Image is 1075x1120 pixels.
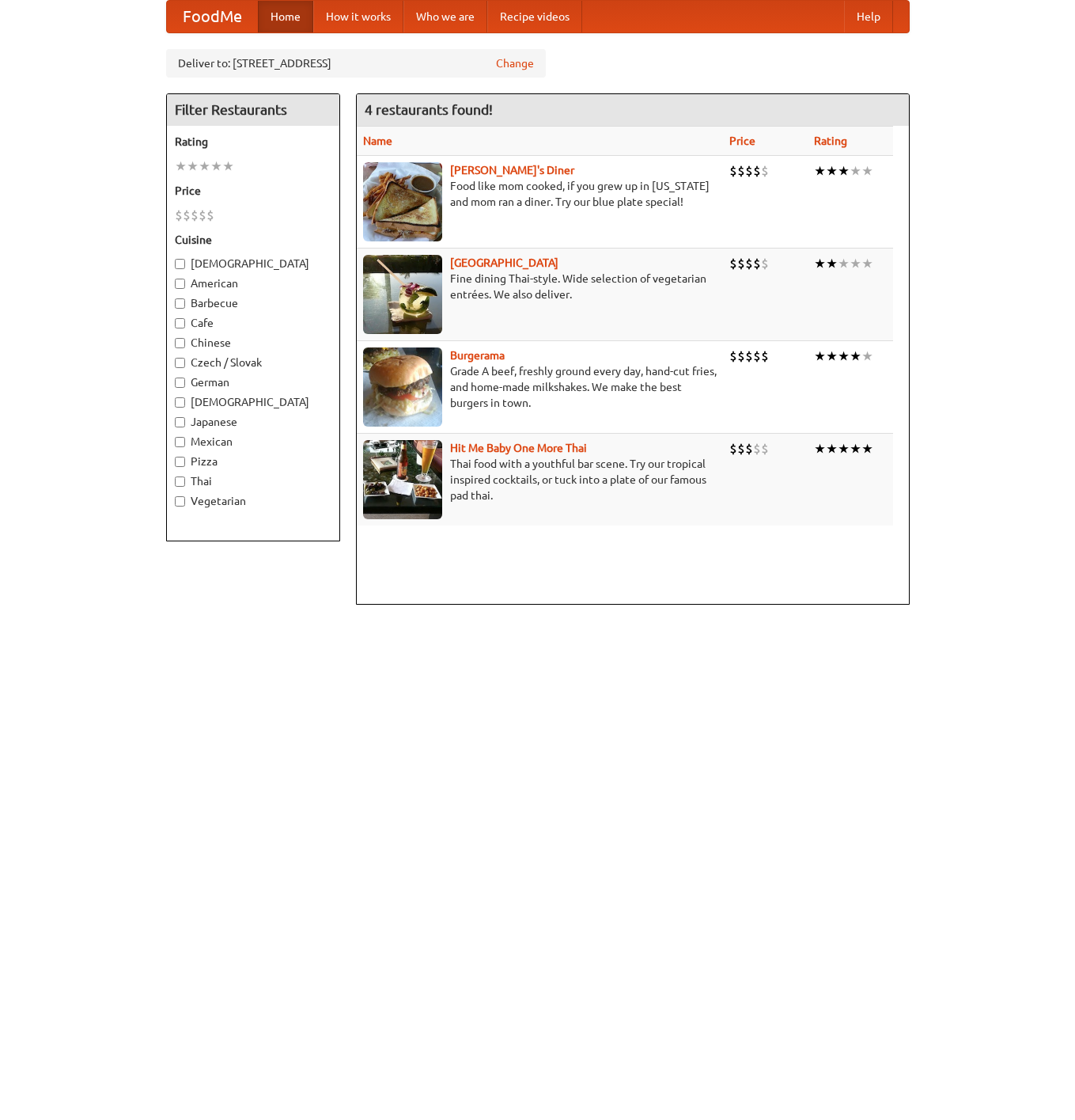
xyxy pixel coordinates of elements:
[496,55,534,71] a: Change
[363,255,442,334] img: satay.jpg
[814,347,826,365] li: ★
[175,434,331,450] label: Mexican
[175,496,185,507] input: Vegetarian
[175,158,187,175] li: ★
[814,255,826,272] li: ★
[187,158,199,175] li: ★
[363,363,717,411] p: Grade A beef, freshly ground every day, hand-cut fries, and home-made milkshakes. We make the bes...
[363,440,442,519] img: babythai.jpg
[210,158,222,175] li: ★
[838,347,850,365] li: ★
[850,347,861,365] li: ★
[175,279,185,289] input: American
[183,207,191,224] li: $
[175,134,331,150] h5: Rating
[363,162,442,241] img: sallys.jpg
[814,440,826,457] li: ★
[175,493,331,509] label: Vegetarian
[729,162,737,180] li: $
[753,440,761,457] li: $
[450,164,574,177] a: [PERSON_NAME]'s Diner
[826,255,838,272] li: ★
[814,162,826,180] li: ★
[363,456,717,503] p: Thai food with a youthful bar scene. Try our tropical inspired cocktails, or tuck into a plate of...
[199,207,206,224] li: $
[737,162,745,180] li: $
[403,1,487,32] a: Who we are
[175,378,185,388] input: German
[175,454,331,469] label: Pizza
[175,295,331,311] label: Barbecue
[313,1,403,32] a: How it works
[175,318,185,328] input: Cafe
[826,440,838,457] li: ★
[167,94,339,126] h4: Filter Restaurants
[761,440,769,457] li: $
[729,440,737,457] li: $
[175,315,331,331] label: Cafe
[450,349,505,362] a: Burgerama
[753,347,761,365] li: $
[487,1,582,32] a: Recipe videos
[363,135,392,147] a: Name
[175,417,185,427] input: Japanese
[175,394,331,410] label: [DEMOGRAPHIC_DATA]
[753,162,761,180] li: $
[737,440,745,457] li: $
[850,162,861,180] li: ★
[761,347,769,365] li: $
[175,397,185,408] input: [DEMOGRAPHIC_DATA]
[175,207,183,224] li: $
[191,207,199,224] li: $
[737,255,745,272] li: $
[258,1,313,32] a: Home
[850,440,861,457] li: ★
[745,440,753,457] li: $
[761,162,769,180] li: $
[175,275,331,291] label: American
[745,255,753,272] li: $
[450,442,587,454] a: Hit Me Baby One More Thai
[175,259,185,269] input: [DEMOGRAPHIC_DATA]
[850,255,861,272] li: ★
[363,347,442,427] img: burgerama.jpg
[175,256,331,271] label: [DEMOGRAPHIC_DATA]
[737,347,745,365] li: $
[450,256,558,269] a: [GEOGRAPHIC_DATA]
[844,1,893,32] a: Help
[175,473,331,489] label: Thai
[745,162,753,180] li: $
[753,255,761,272] li: $
[745,347,753,365] li: $
[175,358,185,368] input: Czech / Slovak
[826,162,838,180] li: ★
[175,355,331,370] label: Czech / Slovak
[175,298,185,309] input: Barbecue
[838,162,850,180] li: ★
[861,440,873,457] li: ★
[814,135,847,147] a: Rating
[363,178,717,210] p: Food like mom cooked, if you grew up in [US_STATE] and mom ran a diner. Try our blue plate special!
[175,437,185,447] input: Mexican
[729,135,755,147] a: Price
[861,347,873,365] li: ★
[729,255,737,272] li: $
[761,255,769,272] li: $
[175,414,331,430] label: Japanese
[861,162,873,180] li: ★
[166,49,546,78] div: Deliver to: [STREET_ADDRESS]
[175,232,331,248] h5: Cuisine
[222,158,234,175] li: ★
[175,338,185,348] input: Chinese
[363,271,717,302] p: Fine dining Thai-style. Wide selection of vegetarian entrées. We also deliver.
[365,102,493,117] ng-pluralize: 4 restaurants found!
[175,335,331,351] label: Chinese
[175,476,185,487] input: Thai
[729,347,737,365] li: $
[838,255,850,272] li: ★
[175,183,331,199] h5: Price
